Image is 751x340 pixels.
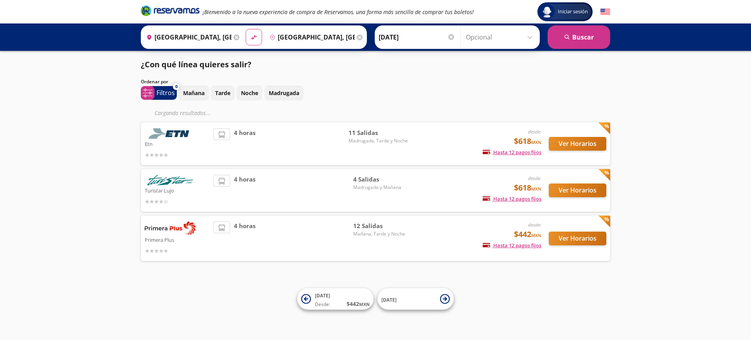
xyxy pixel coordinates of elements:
small: MXN [531,139,541,145]
p: Mañana [183,89,205,97]
p: Tarde [215,89,230,97]
span: [DATE] [381,296,397,303]
span: Mañana, Tarde y Noche [353,230,408,237]
button: [DATE]Desde:$442MXN [297,288,374,310]
button: Buscar [548,25,610,49]
input: Opcional [466,27,536,47]
input: Elegir Fecha [379,27,455,47]
em: desde: [528,221,541,228]
button: Ver Horarios [549,183,606,197]
small: MXN [359,301,370,307]
button: [DATE] [377,288,454,310]
button: English [600,7,610,17]
p: Ordenar por [141,78,168,85]
p: Primera Plus [145,235,210,244]
em: desde: [528,128,541,135]
span: $442 [514,228,541,240]
p: Filtros [156,88,175,97]
button: Madrugada [264,85,304,101]
span: Madrugada y Mañana [353,184,408,191]
span: Madrugada, Tarde y Noche [349,137,408,144]
em: desde: [528,175,541,182]
small: MXN [531,232,541,238]
em: ¡Bienvenido a la nueva experiencia de compra de Reservamos, una forma más sencilla de comprar tus... [203,8,474,16]
input: Buscar Origen [143,27,232,47]
a: Brand Logo [141,5,199,19]
span: Hasta 12 pagos fijos [483,195,541,202]
button: Tarde [211,85,235,101]
span: Desde: [315,301,330,308]
span: Iniciar sesión [555,8,591,16]
span: Hasta 12 pagos fijos [483,149,541,156]
img: Primera Plus [145,221,196,235]
button: Ver Horarios [549,137,606,151]
span: 11 Salidas [349,128,408,137]
em: Cargando resultados ... [155,109,210,117]
small: MXN [531,186,541,192]
p: Etn [145,139,210,148]
span: 0 [175,83,178,90]
button: Mañana [179,85,209,101]
span: 4 horas [234,128,255,159]
input: Buscar Destino [266,27,355,47]
button: Ver Horarios [549,232,606,245]
img: Etn [145,128,196,139]
span: 4 Salidas [353,175,408,184]
i: Brand Logo [141,5,199,16]
p: ¿Con qué línea quieres salir? [141,59,252,70]
span: $ 442 [347,300,370,308]
button: Noche [237,85,262,101]
span: $618 [514,182,541,194]
p: Turistar Lujo [145,185,210,195]
button: 0Filtros [141,86,177,100]
span: [DATE] [315,292,330,299]
img: Turistar Lujo [145,175,196,185]
p: Madrugada [269,89,299,97]
span: 4 horas [234,221,255,255]
span: 12 Salidas [353,221,408,230]
span: $618 [514,135,541,147]
p: Noche [241,89,258,97]
span: 4 horas [234,175,255,206]
span: Hasta 12 pagos fijos [483,242,541,249]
